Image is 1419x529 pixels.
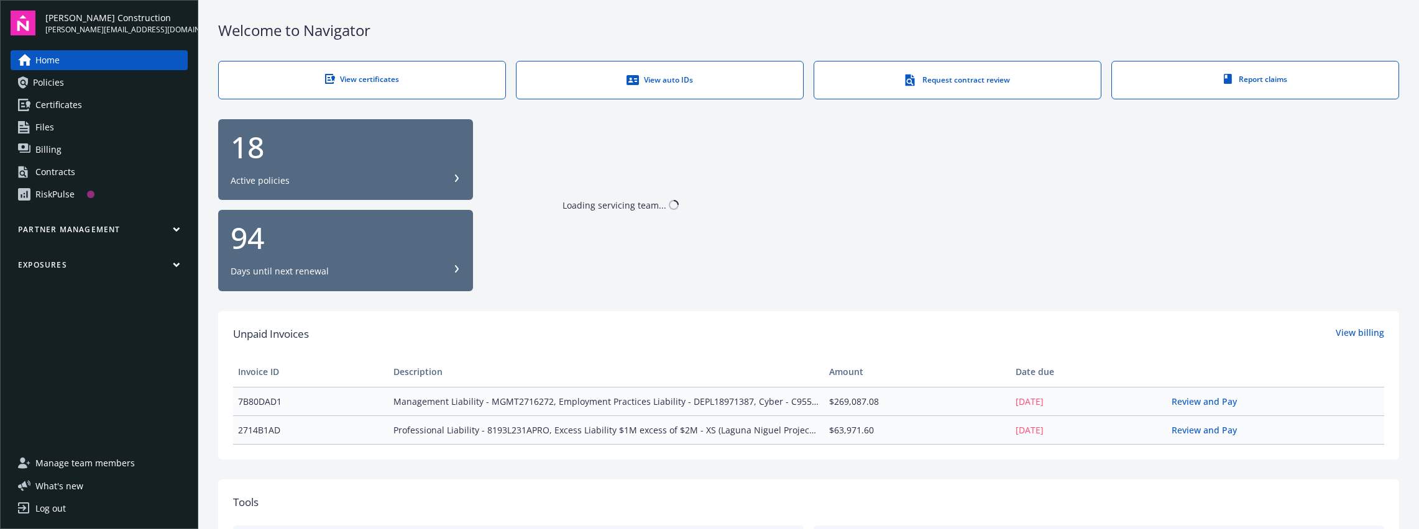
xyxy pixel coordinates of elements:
[233,494,1384,510] div: Tools
[45,24,188,35] span: [PERSON_NAME][EMAIL_ADDRESS][DOMAIN_NAME]
[1011,387,1166,415] td: [DATE]
[1011,357,1166,387] th: Date due
[35,50,60,70] span: Home
[11,50,188,70] a: Home
[1111,61,1399,99] a: Report claims
[233,357,388,387] th: Invoice ID
[11,260,188,275] button: Exposures
[35,479,83,492] span: What ' s new
[218,20,1399,41] div: Welcome to Navigator
[35,140,62,160] span: Billing
[393,423,819,436] span: Professional Liability - 8193L231APRO, Excess Liability $1M excess of $2M - XS (Laguna Niguel Pro...
[563,199,666,212] div: Loading servicing team...
[35,184,75,204] div: RiskPulse
[231,132,461,162] div: 18
[11,140,188,160] a: Billing
[218,119,473,201] button: 18Active policies
[393,395,819,408] span: Management Liability - MGMT2716272, Employment Practices Liability - DEPL18971387, Cyber - C955Y9...
[231,265,329,278] div: Days until next renewal
[231,223,461,253] div: 94
[516,61,804,99] a: View auto IDs
[1137,74,1374,84] div: Report claims
[1336,326,1384,342] a: View billing
[11,184,188,204] a: RiskPulse
[11,479,103,492] button: What's new
[11,162,188,182] a: Contracts
[388,357,824,387] th: Description
[11,224,188,240] button: Partner management
[45,11,188,24] span: [PERSON_NAME] Construction
[233,326,309,342] span: Unpaid Invoices
[824,357,1011,387] th: Amount
[11,11,35,35] img: navigator-logo.svg
[541,74,778,86] div: View auto IDs
[33,73,64,93] span: Policies
[11,95,188,115] a: Certificates
[824,415,1011,444] td: $63,971.60
[35,95,82,115] span: Certificates
[1011,415,1166,444] td: [DATE]
[244,74,480,84] div: View certificates
[11,453,188,473] a: Manage team members
[839,74,1076,86] div: Request contract review
[824,387,1011,415] td: $269,087.08
[45,11,188,35] button: [PERSON_NAME] Construction[PERSON_NAME][EMAIL_ADDRESS][DOMAIN_NAME]
[35,499,66,518] div: Log out
[218,210,473,291] button: 94Days until next renewal
[35,453,135,473] span: Manage team members
[218,61,506,99] a: View certificates
[233,415,388,444] td: 2714B1AD
[1172,396,1247,407] a: Review and Pay
[814,61,1101,99] a: Request contract review
[231,174,290,187] div: Active policies
[35,162,75,182] div: Contracts
[1172,424,1247,436] a: Review and Pay
[11,73,188,93] a: Policies
[11,117,188,137] a: Files
[233,387,388,415] td: 7B80DAD1
[35,117,54,137] span: Files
